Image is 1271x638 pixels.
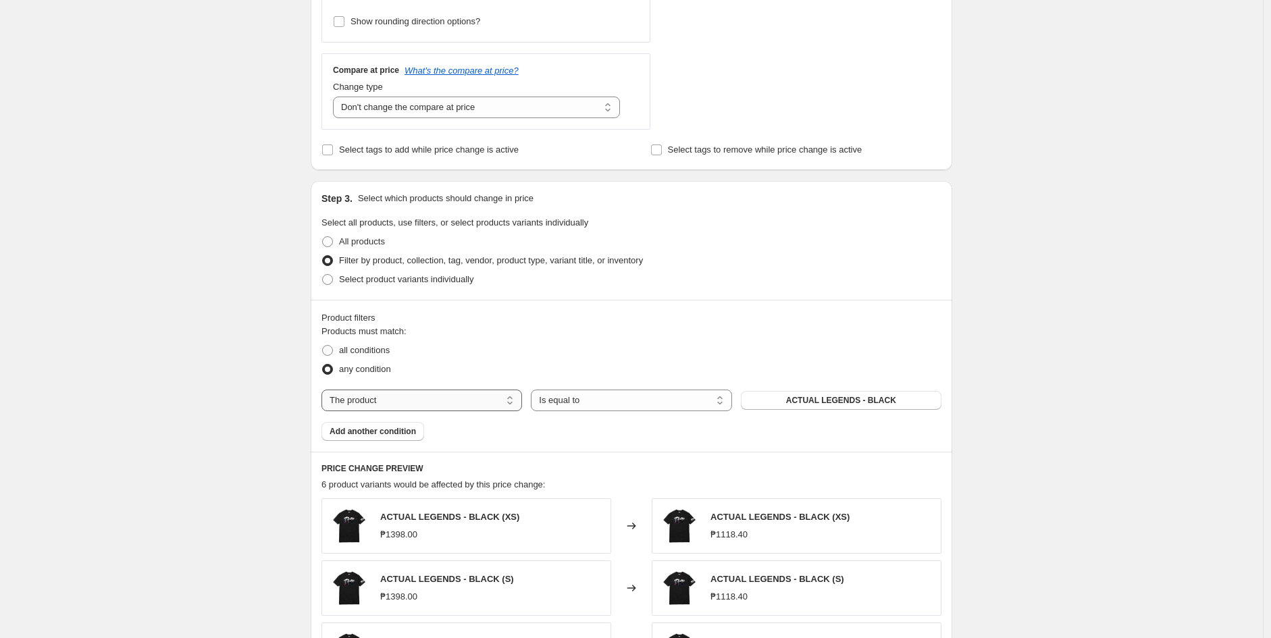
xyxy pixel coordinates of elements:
[668,144,862,155] span: Select tags to remove while price change is active
[741,391,941,410] button: ACTUAL LEGENDS - BLACK
[321,192,353,205] h2: Step 3.
[405,65,519,76] button: What's the compare at price?
[339,236,385,246] span: All products
[329,568,369,608] img: ACTUALLEGENDSNEON-1FRONT-SHIRT-BLACK-627711_80x.jpg
[380,512,519,522] span: ACTUAL LEGENDS - BLACK (XS)
[333,65,399,76] h3: Compare at price
[786,395,896,406] span: ACTUAL LEGENDS - BLACK
[321,326,407,336] span: Products must match:
[329,506,369,546] img: ACTUALLEGENDSNEON-1FRONT-SHIRT-BLACK-627711_80x.jpg
[710,590,748,604] div: ₱1118.40
[321,463,941,474] h6: PRICE CHANGE PREVIEW
[339,345,390,355] span: all conditions
[380,528,417,541] div: ₱1398.00
[333,82,383,92] span: Change type
[321,311,941,325] div: Product filters
[358,192,534,205] p: Select which products should change in price
[351,16,480,26] span: Show rounding direction options?
[339,274,473,284] span: Select product variants individually
[339,255,643,265] span: Filter by product, collection, tag, vendor, product type, variant title, or inventory
[710,574,844,584] span: ACTUAL LEGENDS - BLACK (S)
[339,364,391,374] span: any condition
[380,590,417,604] div: ₱1398.00
[339,144,519,155] span: Select tags to add while price change is active
[321,479,545,489] span: 6 product variants would be affected by this price change:
[321,422,424,441] button: Add another condition
[321,217,588,228] span: Select all products, use filters, or select products variants individually
[659,568,700,608] img: ACTUALLEGENDSNEON-1FRONT-SHIRT-BLACK-627711_80x.jpg
[380,574,514,584] span: ACTUAL LEGENDS - BLACK (S)
[659,506,700,546] img: ACTUALLEGENDSNEON-1FRONT-SHIRT-BLACK-627711_80x.jpg
[710,512,850,522] span: ACTUAL LEGENDS - BLACK (XS)
[710,528,748,541] div: ₱1118.40
[330,426,416,437] span: Add another condition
